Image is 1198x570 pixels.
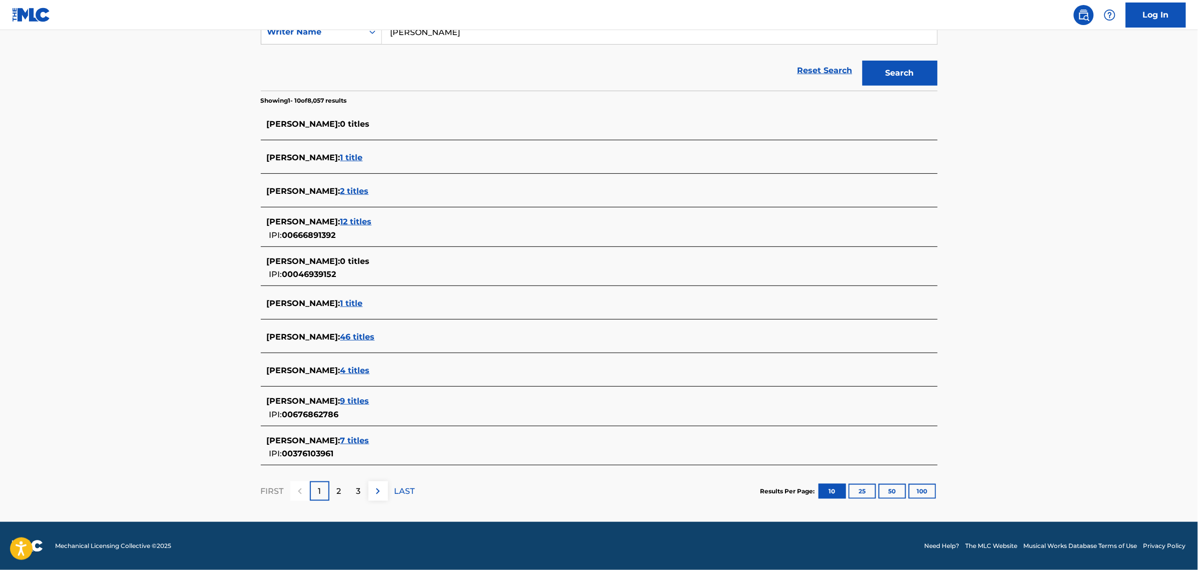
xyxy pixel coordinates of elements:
[1024,541,1137,550] a: Musical Works Database Terms of Use
[394,485,415,497] p: LAST
[269,230,282,240] span: IPI:
[261,20,938,91] form: Search Form
[1100,5,1120,25] div: Help
[819,484,846,499] button: 10
[340,217,372,226] span: 12 titles
[261,485,284,497] p: FIRST
[340,186,369,196] span: 2 titles
[340,366,370,375] span: 4 titles
[267,119,340,129] span: [PERSON_NAME] :
[282,449,334,458] span: 00376103961
[282,410,339,419] span: 00676862786
[282,269,336,279] span: 00046939152
[282,230,336,240] span: 00666891392
[269,449,282,458] span: IPI:
[1074,5,1094,25] a: Public Search
[267,396,340,406] span: [PERSON_NAME] :
[261,96,347,105] p: Showing 1 - 10 of 8,057 results
[269,410,282,419] span: IPI:
[267,256,340,266] span: [PERSON_NAME] :
[267,217,340,226] span: [PERSON_NAME] :
[267,366,340,375] span: [PERSON_NAME] :
[1078,9,1090,21] img: search
[1104,9,1116,21] img: help
[340,256,370,266] span: 0 titles
[909,484,936,499] button: 100
[760,487,818,496] p: Results Per Page:
[269,269,282,279] span: IPI:
[372,485,384,497] img: right
[267,332,340,342] span: [PERSON_NAME] :
[337,485,341,497] p: 2
[340,436,369,445] span: 7 titles
[356,485,361,497] p: 3
[318,485,321,497] p: 1
[1126,3,1186,28] a: Log In
[925,541,960,550] a: Need Help?
[849,484,876,499] button: 25
[340,153,363,162] span: 1 title
[966,541,1018,550] a: The MLC Website
[12,540,43,552] img: logo
[267,26,357,38] div: Writer Name
[340,299,363,308] span: 1 title
[12,8,51,22] img: MLC Logo
[879,484,906,499] button: 50
[267,153,340,162] span: [PERSON_NAME] :
[340,119,370,129] span: 0 titles
[340,396,369,406] span: 9 titles
[267,186,340,196] span: [PERSON_NAME] :
[55,541,171,550] span: Mechanical Licensing Collective © 2025
[267,299,340,308] span: [PERSON_NAME] :
[267,436,340,445] span: [PERSON_NAME] :
[792,60,858,82] a: Reset Search
[1143,541,1186,550] a: Privacy Policy
[340,332,375,342] span: 46 titles
[863,61,938,86] button: Search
